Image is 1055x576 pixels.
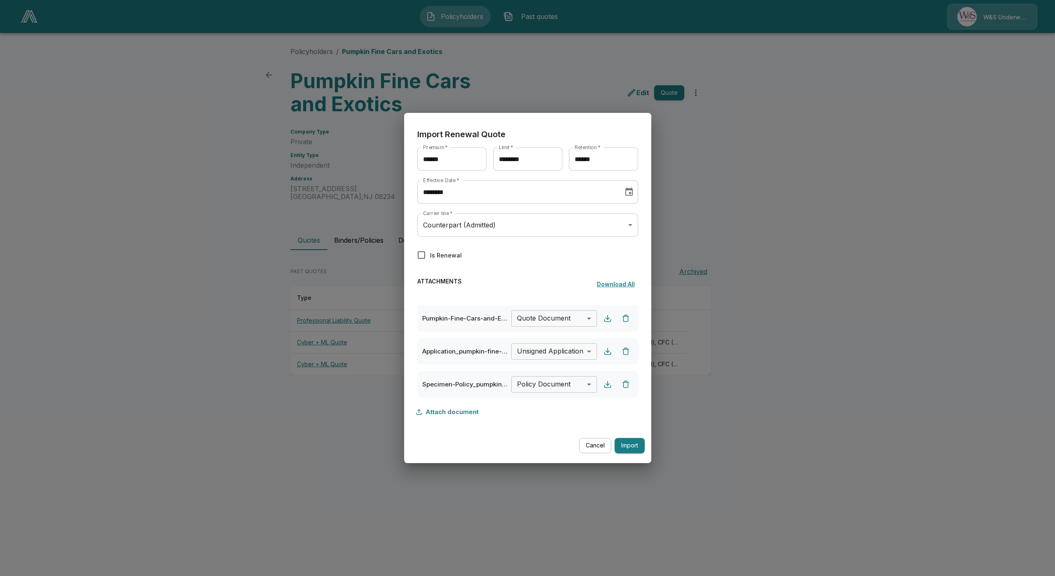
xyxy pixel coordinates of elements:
[422,314,508,323] p: Pumpkin-Fine-Cars-and-Exotics_CML-AC2AC2C-Q0925.pdf
[417,277,462,292] h6: ATTACHMENTS
[417,213,638,236] div: Counterpart (Admitted)
[594,277,638,292] button: Download All
[422,380,508,389] p: Specimen-Policy_pumpkin-fine-cars-and-exotics_CML-AC2AC2C-Q0925.pdf
[575,144,601,151] label: Retention
[621,184,637,200] button: Choose date, selected date is Sep 12, 2025
[417,404,482,420] button: Attach document
[430,251,462,260] span: Is Renewal
[511,376,597,393] div: Policy Document
[579,438,611,453] button: Cancel
[423,210,453,217] label: Carrier line
[417,128,638,141] h6: Import Renewal Quote
[511,310,597,327] div: Quote Document
[423,177,459,184] label: Effective Date
[499,144,513,151] label: Limit
[422,347,508,356] p: Application_pumpkin-fine-cars-and-exotics_CML-AC2AC2C-Q0925.pdf
[423,144,448,151] label: Premium
[511,343,597,360] div: Unsigned Application
[615,438,645,453] button: Import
